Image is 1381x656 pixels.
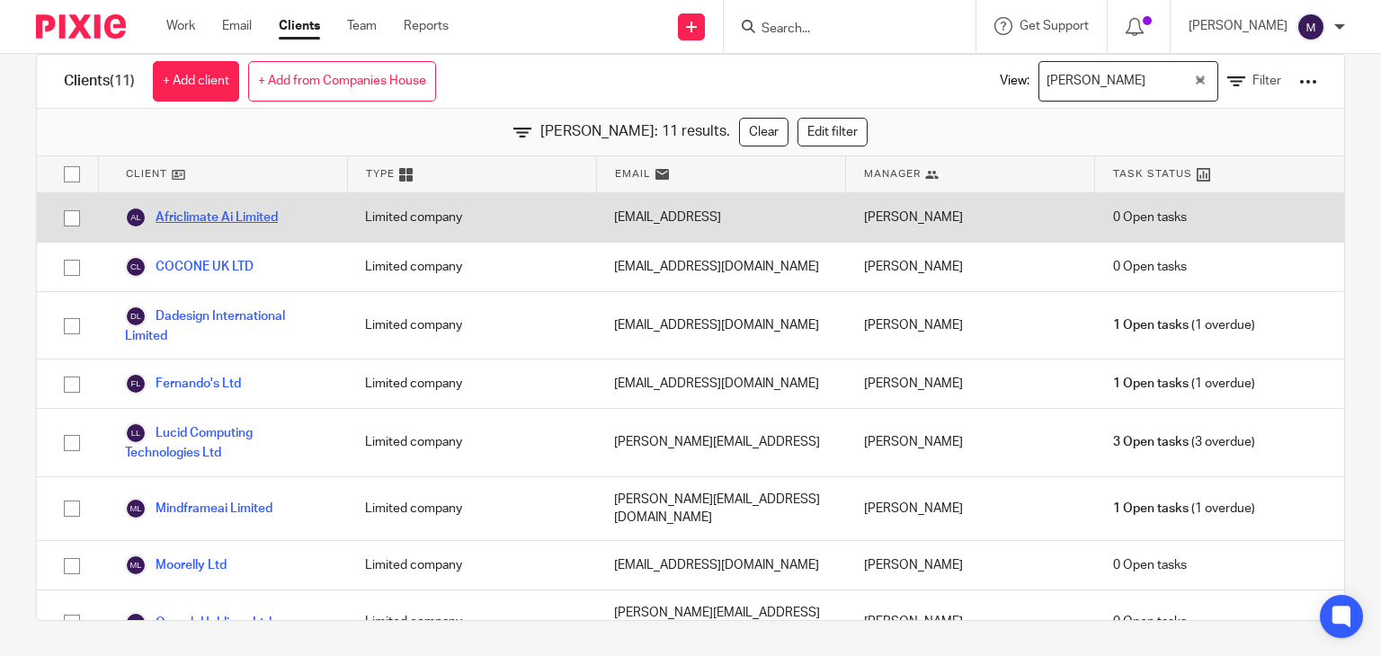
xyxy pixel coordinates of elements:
div: Limited company [347,590,596,654]
a: Team [347,17,377,35]
button: Clear Selected [1196,75,1205,89]
img: svg%3E [125,306,147,327]
span: (11) [110,74,135,88]
span: 0 Open tasks [1113,258,1187,276]
div: [PERSON_NAME][EMAIL_ADDRESS][DOMAIN_NAME] [596,477,845,541]
a: COCONE UK LTD [125,256,254,278]
a: Mindframeai Limited [125,498,272,519]
span: Manager [864,166,921,182]
img: svg%3E [1296,13,1325,41]
img: svg%3E [125,554,147,576]
img: svg%3E [125,612,147,634]
h1: Clients [64,72,135,91]
div: [PERSON_NAME] [846,292,1095,359]
a: Moorelly Ltd [125,554,227,576]
div: Limited company [347,541,596,590]
div: [EMAIL_ADDRESS][DOMAIN_NAME] [596,292,845,359]
a: + Add client [153,61,239,102]
span: (3 overdue) [1113,433,1255,451]
a: Fernando's Ltd [125,373,241,394]
img: svg%3E [125,373,147,394]
a: Clear [739,118,789,146]
div: [PERSON_NAME] [846,243,1095,291]
div: Limited company [347,359,596,408]
a: Clients [279,17,320,35]
div: [PERSON_NAME][EMAIL_ADDRESS] [596,409,845,475]
div: Limited company [347,409,596,475]
img: svg%3E [125,256,147,278]
span: [PERSON_NAME] [1043,66,1150,97]
div: Limited company [347,193,596,242]
img: svg%3E [125,422,147,444]
img: svg%3E [125,498,147,519]
p: [PERSON_NAME] [1189,17,1287,35]
div: [PERSON_NAME] [846,193,1095,242]
div: [EMAIL_ADDRESS][DOMAIN_NAME] [596,541,845,590]
div: [PERSON_NAME][EMAIL_ADDRESS][DOMAIN_NAME] [596,590,845,654]
span: 1 Open tasks [1113,500,1189,518]
div: [PERSON_NAME] [846,477,1095,541]
div: Limited company [347,243,596,291]
a: Email [222,17,252,35]
a: Reports [404,17,449,35]
div: [PERSON_NAME] [846,409,1095,475]
span: 0 Open tasks [1113,556,1187,574]
a: Africlimate Ai Limited [125,207,278,228]
span: [PERSON_NAME]: 11 results. [540,121,730,142]
span: 0 Open tasks [1113,613,1187,631]
a: Lucid Computing Technologies Ltd [125,422,329,462]
span: Email [615,166,651,182]
input: Search for option [1152,66,1191,97]
span: (1 overdue) [1113,316,1255,334]
div: [PERSON_NAME] [846,359,1095,408]
span: 0 Open tasks [1113,208,1187,226]
a: Oomph Holdings Ltd [125,612,272,634]
span: Type [366,166,395,182]
a: Edit filter [797,118,868,146]
div: Search for option [1038,61,1218,102]
span: (1 overdue) [1113,500,1255,518]
span: Get Support [1020,20,1089,32]
span: 1 Open tasks [1113,375,1189,393]
a: Work [166,17,195,35]
img: Pixie [36,14,126,39]
div: [EMAIL_ADDRESS] [596,193,845,242]
input: Select all [55,157,89,191]
div: [EMAIL_ADDRESS][DOMAIN_NAME] [596,243,845,291]
span: Client [126,166,167,182]
span: 1 Open tasks [1113,316,1189,334]
div: Limited company [347,292,596,359]
div: Limited company [347,477,596,541]
div: [EMAIL_ADDRESS][DOMAIN_NAME] [596,359,845,408]
div: View: [973,55,1317,108]
span: Task Status [1113,166,1192,182]
span: 3 Open tasks [1113,433,1189,451]
span: (1 overdue) [1113,375,1255,393]
a: Dadesign International Limited [125,306,329,345]
span: Filter [1252,75,1281,87]
a: + Add from Companies House [248,61,436,102]
img: svg%3E [125,207,147,228]
div: [PERSON_NAME] [846,590,1095,654]
input: Search [760,22,922,38]
div: [PERSON_NAME] [846,541,1095,590]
